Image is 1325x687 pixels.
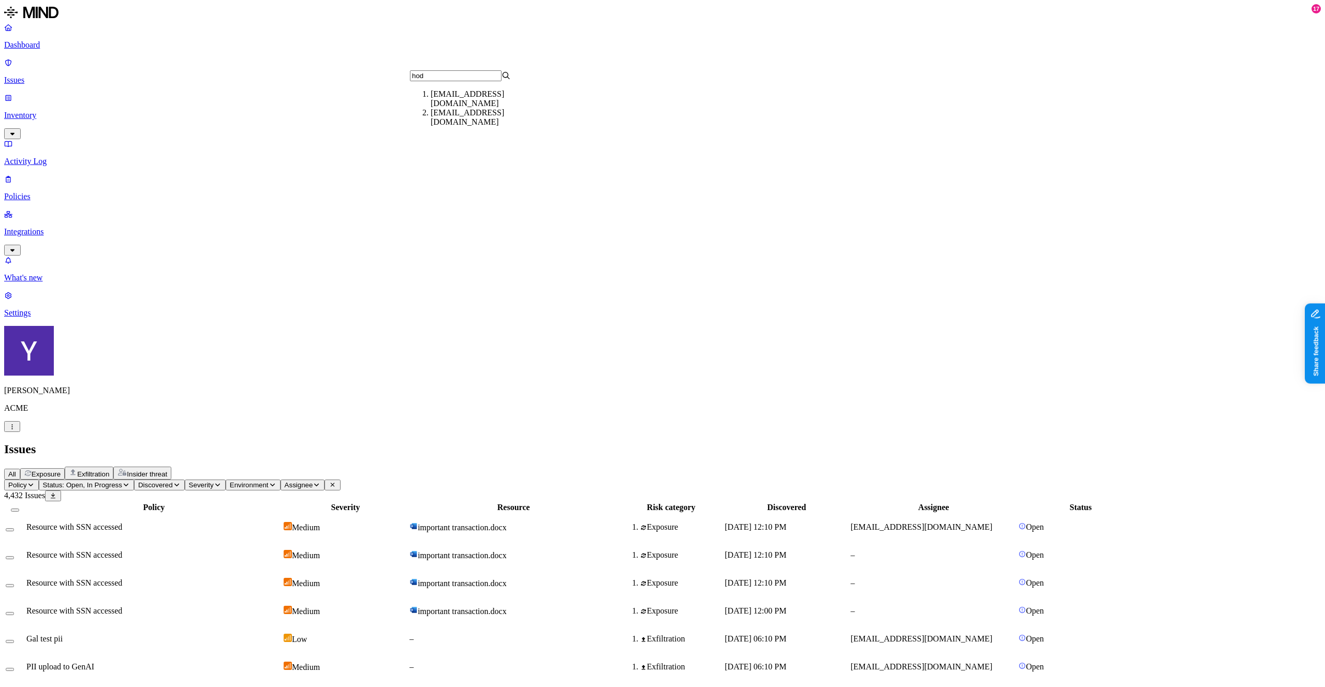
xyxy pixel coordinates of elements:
p: Activity Log [4,157,1321,166]
div: Assignee [851,503,1017,512]
span: Medium [292,663,320,671]
span: Medium [292,579,320,588]
a: Inventory [4,93,1321,138]
span: [EMAIL_ADDRESS][DOMAIN_NAME] [851,634,993,643]
img: status-open.svg [1019,634,1026,641]
span: Discovered [138,481,173,489]
span: Resource with SSN accessed [26,522,122,531]
div: Risk category [620,503,723,512]
p: Inventory [4,111,1321,120]
a: What's new [4,256,1321,282]
div: Exposure [640,606,723,616]
button: Select row [6,612,14,615]
span: [DATE] 12:10 PM [725,522,786,531]
div: 17 [1312,4,1321,13]
span: Resource with SSN accessed [26,606,122,615]
div: Exposure [640,578,723,588]
button: Select all [11,509,19,512]
span: Environment [230,481,269,489]
button: Select row [6,640,14,643]
a: Policies [4,174,1321,201]
button: Select row [6,528,14,531]
button: Select row [6,556,14,559]
img: microsoft-word.svg [409,522,418,530]
img: severity-medium.svg [284,606,292,614]
span: Exfiltration [77,470,109,478]
div: Exposure [640,550,723,560]
span: Status: Open, In Progress [43,481,122,489]
span: important transaction.docx [418,579,507,588]
span: Policy [8,481,27,489]
a: MIND [4,4,1321,23]
span: Open [1026,522,1044,531]
span: Exposure [32,470,61,478]
img: Yana Orhov [4,326,54,376]
p: Settings [4,308,1321,318]
img: status-open.svg [1019,522,1026,530]
div: Exposure [640,522,723,532]
span: Low [292,635,307,644]
span: [DATE] 12:10 PM [725,578,786,587]
img: severity-medium.svg [284,522,292,530]
button: Select row [6,584,14,587]
input: Search [410,70,502,81]
h2: Issues [4,442,1321,456]
p: Integrations [4,227,1321,236]
p: Issues [4,76,1321,85]
span: – [409,662,414,671]
div: [EMAIL_ADDRESS][DOMAIN_NAME] [431,108,532,127]
span: [EMAIL_ADDRESS][DOMAIN_NAME] [851,522,993,531]
div: Discovered [725,503,848,512]
span: Medium [292,607,320,616]
span: Medium [292,551,320,560]
a: Settings [4,291,1321,318]
span: Open [1026,550,1044,559]
img: severity-medium.svg [284,578,292,586]
span: important transaction.docx [418,551,507,560]
span: – [851,550,855,559]
p: ACME [4,404,1321,413]
img: status-open.svg [1019,606,1026,614]
button: Select row [6,668,14,671]
img: severity-low.svg [284,634,292,642]
img: microsoft-word.svg [409,550,418,558]
span: [DATE] 12:00 PM [725,606,786,615]
span: important transaction.docx [418,607,507,616]
div: Exfiltration [640,662,723,671]
span: Gal test pii [26,634,63,643]
span: [DATE] 06:10 PM [725,634,786,643]
div: Status [1019,503,1142,512]
a: Issues [4,58,1321,85]
img: severity-medium.svg [284,550,292,558]
span: Assignee [285,481,313,489]
img: status-open.svg [1019,578,1026,586]
div: Policy [26,503,282,512]
span: [EMAIL_ADDRESS][DOMAIN_NAME] [851,662,993,671]
span: [DATE] 06:10 PM [725,662,786,671]
span: [DATE] 12:10 PM [725,550,786,559]
img: microsoft-word.svg [409,606,418,614]
img: status-open.svg [1019,550,1026,558]
span: – [851,606,855,615]
span: – [409,634,414,643]
span: Medium [292,523,320,532]
span: Open [1026,606,1044,615]
div: Resource [409,503,617,512]
div: Severity [284,503,407,512]
div: Exfiltration [640,634,723,644]
img: severity-medium.svg [284,662,292,670]
span: Severity [189,481,214,489]
span: Resource with SSN accessed [26,578,122,587]
span: Insider threat [127,470,167,478]
span: Open [1026,662,1044,671]
span: important transaction.docx [418,523,507,532]
span: – [851,578,855,587]
img: microsoft-word.svg [409,578,418,586]
p: What's new [4,273,1321,282]
div: [EMAIL_ADDRESS][DOMAIN_NAME] [431,89,532,108]
span: Open [1026,634,1044,643]
img: status-open.svg [1019,662,1026,669]
a: Integrations [4,210,1321,254]
span: Resource with SSN accessed [26,550,122,559]
span: Open [1026,578,1044,587]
